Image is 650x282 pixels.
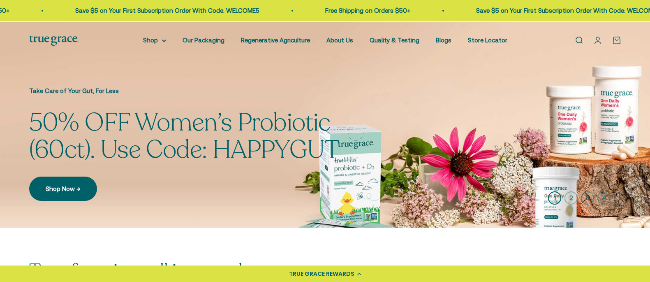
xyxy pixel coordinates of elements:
a: Free Shipping on Orders $50+ [320,7,405,14]
button: 5 [614,191,627,205]
button: 1 [548,191,561,205]
p: Take Care of Your Gut, For Less [29,86,391,96]
a: Store Locator [468,37,507,44]
a: Blogs [436,37,451,44]
p: Save $5 on Your First Subscription Order With Code: WELCOME5 [70,6,254,16]
a: Shop Now → [29,177,97,200]
div: TRUE GRACE REWARDS [289,270,354,278]
button: 4 [597,191,611,205]
split-lines: 50% OFF Women’s Probiotic (60ct). Use Code: HAPPYGUT [29,106,339,167]
summary: Shop [143,35,166,45]
button: 2 [564,191,578,205]
a: Our Packaging [183,37,224,44]
button: 3 [581,191,594,205]
a: Regenerative Agriculture [241,37,310,44]
a: About Us [326,37,353,44]
a: Quality & Testing [370,37,419,44]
